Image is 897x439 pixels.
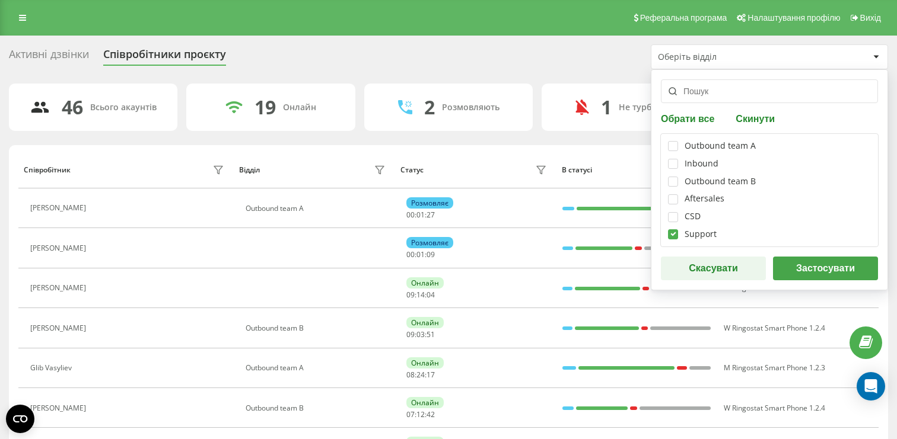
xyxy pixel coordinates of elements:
div: CSD [685,212,701,222]
span: 01 [416,210,425,220]
div: [PERSON_NAME] [30,284,89,292]
div: Support [685,229,717,239]
div: Розмовляють [442,102,500,113]
div: Оберіть відділ [658,52,800,62]
button: Скасувати [661,257,766,280]
div: Розмовляє [406,197,453,209]
div: [PERSON_NAME] [30,204,89,212]
div: Outbound team A [685,141,756,151]
div: 19 [255,96,276,118]
span: W Ringostat Smart Phone 1.2.4 [724,403,825,413]
div: : : [406,291,435,299]
div: Онлайн [406,357,444,368]
div: : : [406,251,435,259]
div: Співробітники проєкту [103,48,226,66]
div: [PERSON_NAME] [30,244,89,252]
div: Відділ [239,166,260,174]
span: 09 [406,290,415,300]
div: Не турбувати [619,102,676,113]
span: 07 [406,409,415,419]
div: Outbound team B [246,404,389,412]
span: M Ringostat Smart Phone 1.2.3 [724,363,825,373]
div: Онлайн [283,102,316,113]
div: Glib Vasyliev [30,364,75,372]
span: 09 [406,329,415,339]
div: 46 [62,96,83,118]
div: : : [406,411,435,419]
div: Outbound team B [685,177,756,187]
div: Aftersales [685,194,724,204]
div: : : [406,371,435,379]
div: Розмовляє [406,237,453,248]
input: Пошук [661,79,878,103]
div: Статус [400,166,424,174]
span: 00 [406,249,415,259]
span: 12 [416,409,425,419]
span: 14 [416,290,425,300]
button: Скинути [732,113,778,124]
div: Онлайн [406,277,444,289]
div: Співробітник [24,166,71,174]
div: Inbound [685,159,718,169]
span: 27 [427,210,435,220]
div: 2 [424,96,435,118]
span: W Ringostat Smart Phone 1.2.4 [724,323,825,333]
span: 08 [406,370,415,380]
span: 01 [416,249,425,259]
div: : : [406,211,435,219]
span: 04 [427,290,435,300]
div: Outbound team B [246,324,389,332]
div: Outbound team A [246,364,389,372]
span: Налаштування профілю [747,13,840,23]
div: : : [406,331,435,339]
div: Outbound team A [246,204,389,213]
button: Обрати все [661,113,718,124]
span: Реферальна програма [640,13,727,23]
div: Активні дзвінки [9,48,89,66]
button: Застосувати [773,257,878,280]
span: 51 [427,329,435,339]
span: 17 [427,370,435,380]
span: 24 [416,370,425,380]
div: Онлайн [406,317,444,328]
span: 42 [427,409,435,419]
button: Open CMP widget [6,405,34,433]
div: 1 [601,96,612,118]
span: 09 [427,249,435,259]
div: В статусі [562,166,712,174]
span: Вихід [860,13,881,23]
span: 03 [416,329,425,339]
div: Онлайн [406,397,444,408]
div: [PERSON_NAME] [30,324,89,332]
div: [PERSON_NAME] [30,404,89,412]
div: Всього акаунтів [90,102,157,113]
div: Open Intercom Messenger [857,372,885,400]
span: 00 [406,210,415,220]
